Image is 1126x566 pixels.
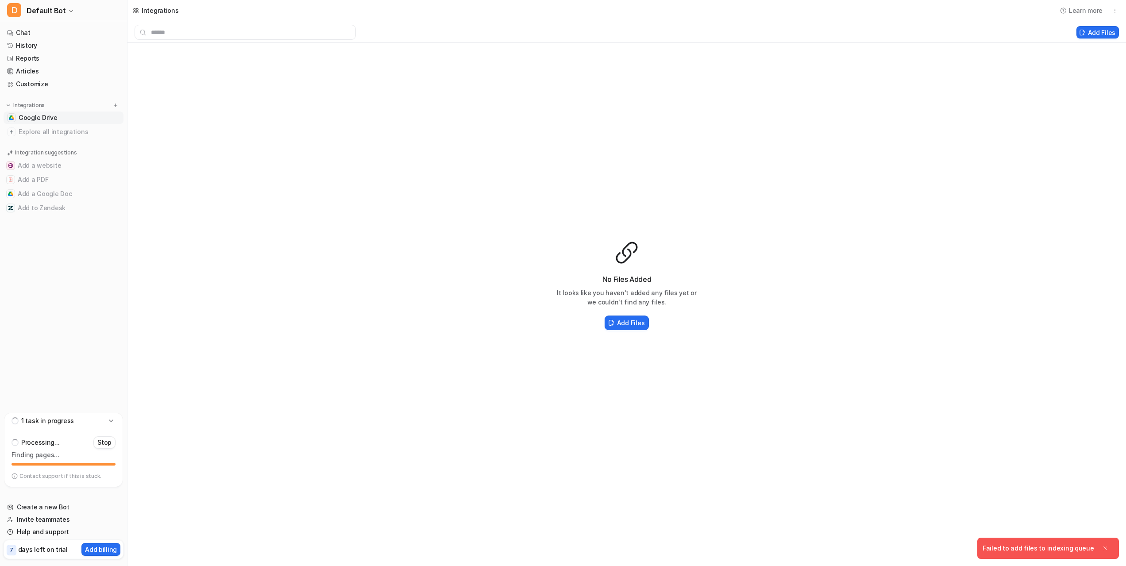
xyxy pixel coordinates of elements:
[1076,26,1119,39] button: Add Files
[4,126,123,138] a: Explore all integrations
[85,545,117,554] p: Add billing
[93,436,116,449] button: Stop
[4,158,123,173] button: Add a websiteAdd a website
[19,113,58,122] span: Google Drive
[8,163,13,168] img: Add a website
[81,543,120,556] button: Add billing
[21,416,74,425] p: 1 task in progress
[12,450,116,459] p: Finding pages…
[556,288,698,307] p: It looks like you haven't added any files yet or we couldn't find any files.
[5,102,12,108] img: expand menu
[605,316,649,330] button: Add Files
[4,513,123,526] a: Invite teammates
[19,125,120,139] span: Explore all integrations
[4,526,123,538] a: Help and support
[4,39,123,52] a: History
[10,546,13,554] p: 7
[1057,3,1107,18] button: Learn more
[4,173,123,187] button: Add a PDFAdd a PDF
[617,318,644,327] h2: Add Files
[97,438,112,447] p: Stop
[4,78,123,90] a: Customize
[8,177,13,182] img: Add a PDF
[19,473,101,480] p: Contact support if this is stuck.
[4,65,123,77] a: Articles
[112,102,119,108] img: menu_add.svg
[13,102,45,109] p: Integrations
[1099,541,1114,555] button: Close
[8,205,13,211] img: Add to Zendesk
[1069,6,1103,15] span: Learn more
[983,545,1094,551] div: Failed to add files to indexing queue
[21,438,59,447] p: Processing...
[15,149,77,157] p: Integration suggestions
[4,501,123,513] a: Create a new Bot
[4,187,123,201] button: Add a Google DocAdd a Google Doc
[27,4,66,17] span: Default Bot
[4,27,123,39] a: Chat
[7,3,21,17] span: D
[4,52,123,65] a: Reports
[4,112,123,124] a: Google DriveGoogle Drive
[8,191,13,196] img: Add a Google Doc
[556,274,698,285] h3: No Files Added
[4,101,47,110] button: Integrations
[142,6,179,15] div: Integrations
[7,127,16,136] img: explore all integrations
[4,201,123,215] button: Add to ZendeskAdd to Zendesk
[18,545,68,554] p: days left on trial
[9,115,14,120] img: Google Drive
